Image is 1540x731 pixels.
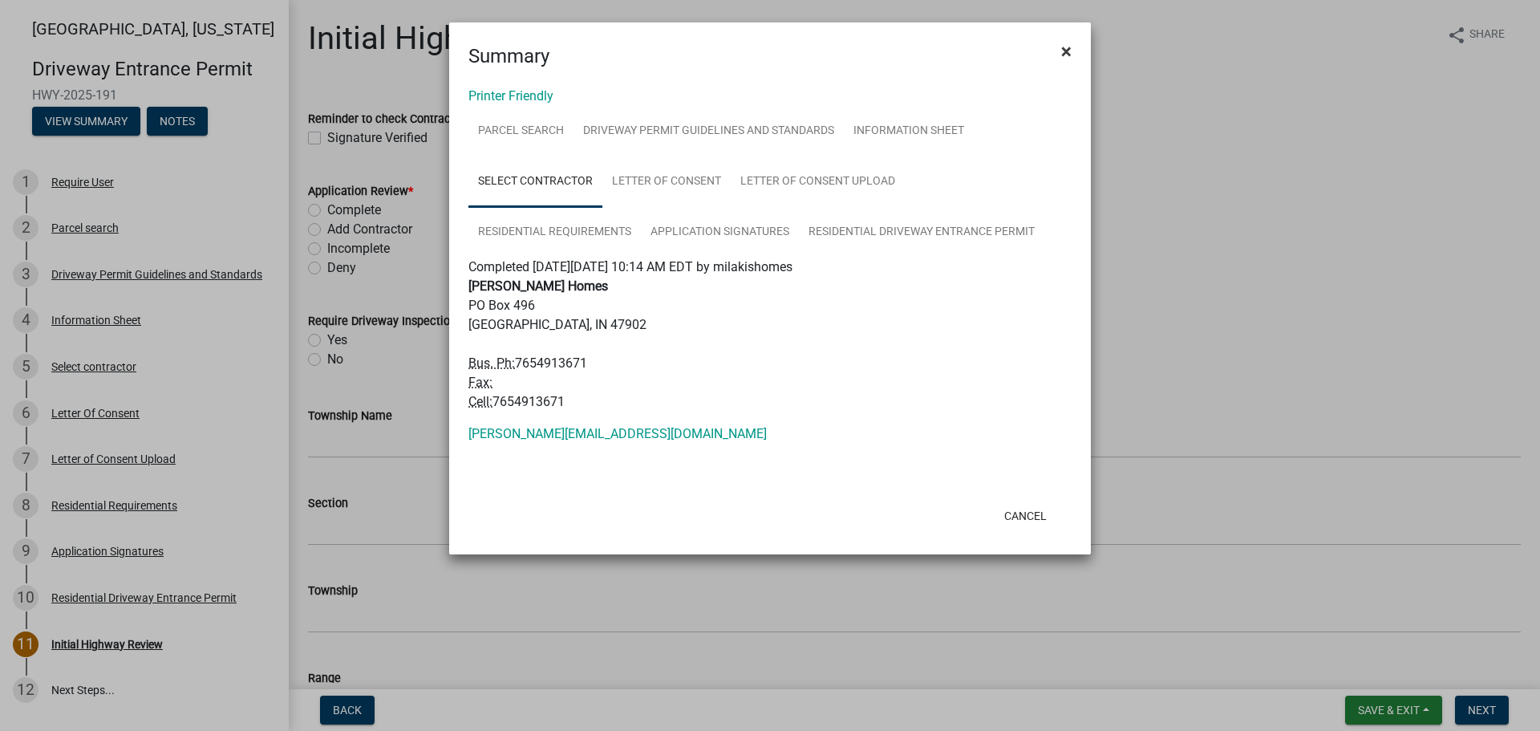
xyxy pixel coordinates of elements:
a: Parcel search [468,106,573,157]
a: Residential Driveway Entrance Permit [799,207,1044,258]
h4: Summary [468,42,549,71]
address: PO Box 496 [GEOGRAPHIC_DATA], IN 47902 7654913671 7654913671 [468,277,1072,412]
a: Driveway Permit Guidelines and Standards [573,106,844,157]
abbr: Business Cell [468,394,492,409]
span: Completed [DATE][DATE] 10:14 AM EDT by milakishomes [468,259,792,274]
a: Residential Requirements [468,207,641,258]
strong: [PERSON_NAME] Homes [468,278,608,294]
button: Cancel [991,502,1060,530]
a: Printer Friendly [468,88,553,104]
a: Select contractor [468,156,602,208]
a: [PERSON_NAME][EMAIL_ADDRESS][DOMAIN_NAME] [468,426,767,441]
a: Application Signatures [641,207,799,258]
button: Close [1048,29,1084,74]
a: Information Sheet [844,106,974,157]
a: Letter of Consent Upload [731,156,905,208]
a: Letter Of Consent [602,156,731,208]
abbr: Fax Number [468,375,492,390]
abbr: Business Phone [468,355,515,371]
span: × [1061,40,1072,63]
